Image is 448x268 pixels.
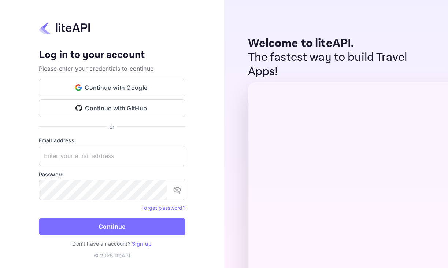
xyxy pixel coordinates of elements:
[39,218,185,235] button: Continue
[248,37,434,51] p: Welcome to liteAPI.
[39,146,185,166] input: Enter your email address
[39,99,185,117] button: Continue with GitHub
[39,64,185,73] p: Please enter your credentials to continue
[170,183,185,197] button: toggle password visibility
[39,136,185,144] label: Email address
[132,241,152,247] a: Sign up
[39,21,90,35] img: liteapi
[39,49,185,62] h4: Log in to your account
[94,252,130,259] p: © 2025 liteAPI
[39,170,185,178] label: Password
[110,123,114,131] p: or
[39,79,185,96] button: Continue with Google
[248,51,434,79] p: The fastest way to build Travel Apps!
[141,205,185,211] a: Forget password?
[39,240,185,247] p: Don't have an account?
